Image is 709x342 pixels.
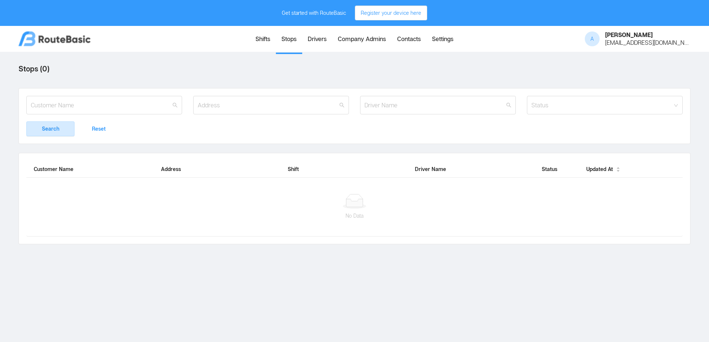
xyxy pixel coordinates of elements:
a: Stops [276,27,302,53]
a: Drivers [302,27,332,53]
div: Status [531,101,670,109]
span: Address [161,165,181,173]
input: Driver Name [360,96,516,114]
i: icon: search [172,103,178,108]
a: Shifts [250,27,276,53]
input: Customer Name [26,96,182,114]
span: A [590,31,594,46]
button: Reset [75,121,123,136]
i: icon: down [674,103,678,108]
a: Contacts [392,27,426,53]
i: icon: search [339,103,344,108]
div: [PERSON_NAME] [605,32,690,38]
div: Sort [616,166,620,171]
i: icon: caret-up [616,166,620,168]
span: Shift [288,166,299,172]
span: Driver Name [415,166,446,172]
span: Customer Name [34,166,73,172]
span: Updated At [586,165,613,173]
a: Company Admins [332,27,392,53]
label: Stops ( 0 ) [19,59,49,78]
input: Address [193,96,349,114]
a: Settings [426,27,459,53]
span: Status [542,166,557,172]
button: Register your device here [355,6,427,20]
button: Search [26,121,75,136]
div: Get started with RouteBasic [282,6,346,20]
i: icon: caret-down [616,169,620,171]
p: No Data [34,212,675,220]
i: icon: search [506,103,511,108]
img: logo.png [19,31,90,46]
div: [EMAIL_ADDRESS][DOMAIN_NAME] [605,40,690,46]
